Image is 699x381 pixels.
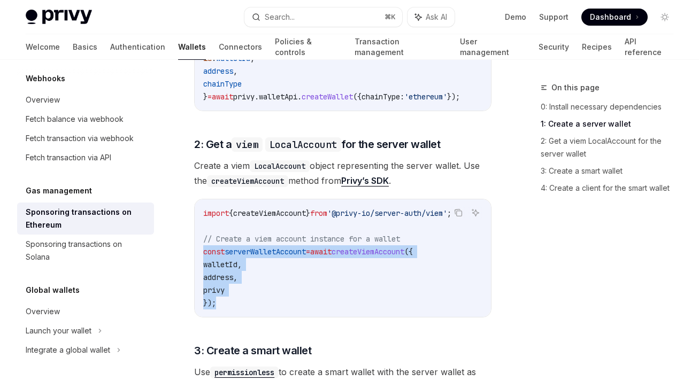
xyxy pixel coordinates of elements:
button: Copy the contents from the code block [451,206,465,220]
span: ; [447,208,451,218]
code: permissionless [210,367,279,378]
a: 2: Get a viem LocalAccount for the server wallet [541,133,682,162]
span: serverWalletAccount [225,247,306,256]
code: LocalAccount [265,137,341,152]
h5: Gas management [26,184,92,197]
img: light logo [26,10,92,25]
span: = [306,247,310,256]
div: Overview [26,94,60,106]
span: const [203,247,225,256]
a: Basics [73,34,97,60]
span: { [229,208,233,218]
span: On this page [551,81,600,94]
div: Fetch transaction via API [26,151,111,164]
a: Authentication [110,34,165,60]
span: 'ethereum' [404,92,447,102]
a: Overview [17,302,154,321]
span: }); [447,92,460,102]
button: Ask AI [468,206,482,220]
a: Recipes [582,34,612,60]
span: address [203,273,233,282]
span: walletId [203,260,237,269]
span: // Create a viem account instance for a wallet [203,234,400,244]
span: } [306,208,310,218]
div: Fetch balance via webhook [26,113,124,126]
span: createViemAccount [332,247,404,256]
a: Welcome [26,34,60,60]
a: 3: Create a smart wallet [541,162,682,180]
span: await [310,247,332,256]
span: ⌘ K [385,13,396,21]
span: = [208,92,212,102]
div: Launch your wallet [26,324,91,337]
a: Overview [17,90,154,110]
a: 4: Create a client for the smart wallet [541,180,682,197]
div: Sponsoring transactions on Ethereum [26,206,148,231]
span: . [297,92,302,102]
span: }); [203,298,216,308]
span: , [233,273,237,282]
div: Search... [265,11,295,24]
span: from [310,208,327,218]
a: Support [539,12,569,22]
a: Wallets [178,34,206,60]
span: chainType [203,79,242,89]
a: Sponsoring transactions on Ethereum [17,203,154,235]
a: Demo [505,12,526,22]
span: Ask AI [426,12,447,22]
a: API reference [625,34,673,60]
span: import [203,208,229,218]
span: . [255,92,259,102]
span: privy [233,92,255,102]
code: viem [232,137,263,152]
span: Create a viem object representing the server wallet. Use the method from . [194,158,491,188]
span: createWallet [302,92,353,102]
a: Dashboard [581,9,648,26]
button: Search...⌘K [244,7,402,27]
span: Dashboard [590,12,631,22]
h5: Global wallets [26,284,80,297]
code: createViemAccount [207,175,288,187]
span: await [212,92,233,102]
span: address [203,66,233,76]
div: Sponsoring transactions on Solana [26,238,148,263]
span: createViemAccount [233,208,306,218]
code: LocalAccount [250,160,310,172]
span: ({ [353,92,362,102]
h5: Webhooks [26,72,65,85]
a: Sponsoring transactions on Solana [17,235,154,267]
a: Privy’s SDK [341,175,389,186]
div: Integrate a global wallet [26,344,110,356]
span: ({ [404,247,413,256]
button: Toggle dark mode [656,9,673,26]
span: '@privy-io/server-auth/viem' [327,208,447,218]
span: , [237,260,242,269]
span: } [203,92,208,102]
a: permissionless [210,367,279,377]
span: privy [203,285,225,295]
a: Security [539,34,569,60]
span: chainType: [362,92,404,102]
a: Policies & controls [275,34,342,60]
span: , [233,66,237,76]
button: Ask AI [408,7,455,27]
a: Fetch transaction via API [17,148,154,167]
a: 1: Create a server wallet [541,115,682,133]
span: 3: Create a smart wallet [194,343,311,358]
a: Fetch transaction via webhook [17,129,154,148]
span: walletApi [259,92,297,102]
a: Connectors [219,34,262,60]
div: Overview [26,305,60,318]
div: Fetch transaction via webhook [26,132,134,145]
a: Transaction management [355,34,447,60]
a: User management [460,34,526,60]
a: Fetch balance via webhook [17,110,154,129]
span: 2: Get a for the server wallet [194,137,440,152]
a: 0: Install necessary dependencies [541,98,682,115]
